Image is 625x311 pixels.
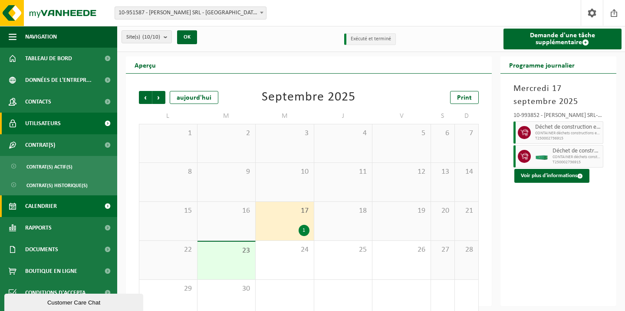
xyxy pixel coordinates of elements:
[144,167,193,177] span: 8
[142,34,160,40] count: (10/10)
[459,167,474,177] span: 14
[377,206,426,216] span: 19
[435,245,450,255] span: 27
[514,169,589,183] button: Voir plus d'informations
[26,159,72,175] span: Contrat(s) actif(s)
[25,69,92,91] span: Données de l'entrepr...
[139,108,197,124] td: L
[377,167,426,177] span: 12
[202,284,251,294] span: 30
[170,91,218,104] div: aujourd'hui
[152,91,165,104] span: Suivant
[25,239,58,260] span: Documents
[4,292,145,311] iframe: chat widget
[144,206,193,216] span: 15
[122,30,172,43] button: Site(s)(10/10)
[202,167,251,177] span: 9
[115,7,266,19] span: 10-951587 - RB RENOV SRL - SINT-STEVENS-WOLUWE
[256,108,314,124] td: M
[503,29,622,49] a: Demande d'une tâche supplémentaire
[314,108,373,124] td: J
[144,284,193,294] span: 29
[513,113,604,121] div: 10-993852 - [PERSON_NAME] SRL-[PERSON_NAME][GEOGRAPHIC_DATA]
[535,131,601,136] span: CONTAINER déchets constructions entreprise
[177,30,197,44] button: OK
[553,148,601,155] span: Déchet de construction et de démolition mélangé (inerte et non inerte)
[2,177,115,193] a: Contrat(s) historique(s)
[319,129,368,138] span: 4
[202,129,251,138] span: 2
[319,206,368,216] span: 18
[144,245,193,255] span: 22
[459,206,474,216] span: 21
[2,158,115,175] a: Contrat(s) actif(s)
[435,129,450,138] span: 6
[25,26,57,48] span: Navigation
[25,91,51,113] span: Contacts
[260,206,309,216] span: 17
[262,91,355,104] div: Septembre 2025
[319,245,368,255] span: 25
[500,56,583,73] h2: Programme journalier
[26,177,88,194] span: Contrat(s) historique(s)
[25,195,57,217] span: Calendrier
[126,31,160,44] span: Site(s)
[431,108,455,124] td: S
[455,108,479,124] td: D
[25,48,72,69] span: Tableau de bord
[513,82,604,108] h3: Mercredi 17 septembre 2025
[450,91,479,104] a: Print
[535,153,548,160] img: HK-XC-20-GN-00
[197,108,256,124] td: M
[25,260,77,282] span: Boutique en ligne
[260,167,309,177] span: 10
[139,91,152,104] span: Précédent
[377,129,426,138] span: 5
[202,246,251,256] span: 23
[126,56,164,73] h2: Aperçu
[319,167,368,177] span: 11
[535,124,601,131] span: Déchet de construction et de démolition mélangé (inerte et non inerte)
[260,245,309,255] span: 24
[115,6,266,19] span: 10-951587 - RB RENOV SRL - SINT-STEVENS-WOLUWE
[144,129,193,138] span: 1
[435,206,450,216] span: 20
[435,167,450,177] span: 13
[553,155,601,160] span: CONTAINER déchets constructions entreprise
[344,33,396,45] li: Exécuté et terminé
[372,108,431,124] td: V
[25,282,91,304] span: Conditions d'accepta...
[535,136,601,141] span: T250002736915
[202,206,251,216] span: 16
[459,129,474,138] span: 7
[457,94,472,101] span: Print
[459,245,474,255] span: 28
[25,217,52,239] span: Rapports
[25,113,61,134] span: Utilisateurs
[299,225,309,236] div: 1
[553,160,601,165] span: T250002736915
[25,134,55,156] span: Contrat(s)
[260,129,309,138] span: 3
[377,245,426,255] span: 26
